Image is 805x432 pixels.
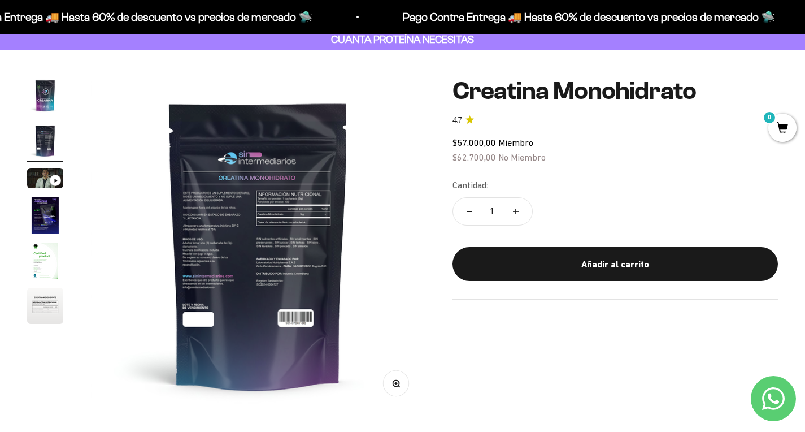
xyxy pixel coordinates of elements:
[763,111,776,124] mark: 0
[27,168,63,192] button: Ir al artículo 3
[498,152,546,162] span: No Miembro
[452,178,488,193] label: Cantidad:
[452,114,778,127] a: 4.74.7 de 5.0 estrellas
[27,77,63,114] img: Creatina Monohidrato
[452,137,496,148] span: $57.000,00
[499,198,532,225] button: Aumentar cantidad
[27,243,63,282] button: Ir al artículo 5
[27,123,63,162] button: Ir al artículo 2
[27,243,63,279] img: Creatina Monohidrato
[452,152,496,162] span: $62.700,00
[396,8,768,26] p: Pago Contra Entrega 🚚 Hasta 60% de descuento vs precios de mercado 🛸
[452,247,778,281] button: Añadir al carrito
[452,77,778,105] h1: Creatina Monohidrato
[91,77,426,413] img: Creatina Monohidrato
[27,197,63,234] img: Creatina Monohidrato
[27,77,63,117] button: Ir al artículo 1
[331,33,474,45] strong: CUANTA PROTEÍNA NECESITAS
[27,288,63,327] button: Ir al artículo 6
[768,123,797,135] a: 0
[27,197,63,237] button: Ir al artículo 4
[452,114,462,127] span: 4.7
[498,137,533,148] span: Miembro
[475,257,755,272] div: Añadir al carrito
[27,288,63,324] img: Creatina Monohidrato
[27,123,63,159] img: Creatina Monohidrato
[453,198,486,225] button: Reducir cantidad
